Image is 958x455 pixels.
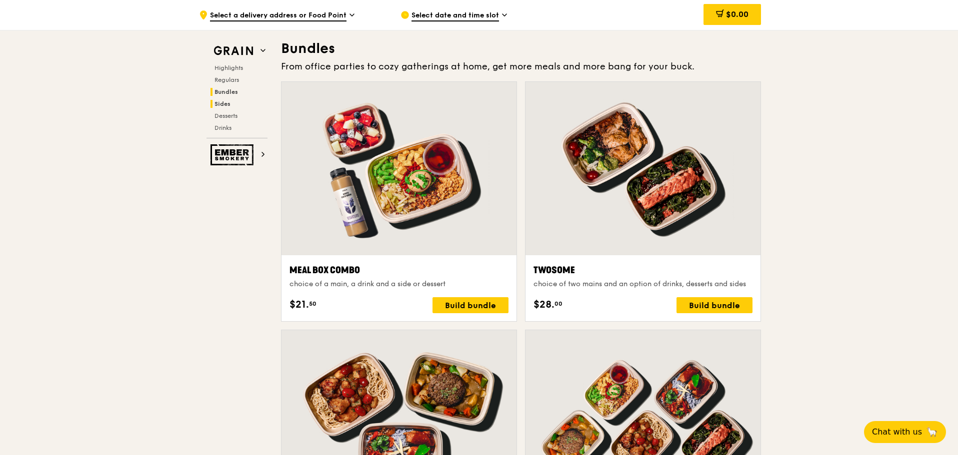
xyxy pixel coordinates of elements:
span: $21. [289,297,309,312]
span: $28. [533,297,554,312]
div: From office parties to cozy gatherings at home, get more meals and more bang for your buck. [281,59,761,73]
span: Regulars [214,76,239,83]
div: Build bundle [676,297,752,313]
span: Sides [214,100,230,107]
div: choice of a main, a drink and a side or dessert [289,279,508,289]
div: choice of two mains and an option of drinks, desserts and sides [533,279,752,289]
span: Bundles [214,88,238,95]
span: 🦙 [926,426,938,438]
span: 00 [554,300,562,308]
button: Chat with us🦙 [864,421,946,443]
span: Chat with us [872,426,922,438]
span: $0.00 [726,9,748,19]
span: 50 [309,300,316,308]
span: Select a delivery address or Food Point [210,10,346,21]
div: Meal Box Combo [289,263,508,277]
div: Twosome [533,263,752,277]
div: Build bundle [432,297,508,313]
span: Highlights [214,64,243,71]
h3: Bundles [281,39,761,57]
span: Desserts [214,112,237,119]
img: Ember Smokery web logo [210,144,256,165]
span: Drinks [214,124,231,131]
span: Select date and time slot [411,10,499,21]
img: Grain web logo [210,42,256,60]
